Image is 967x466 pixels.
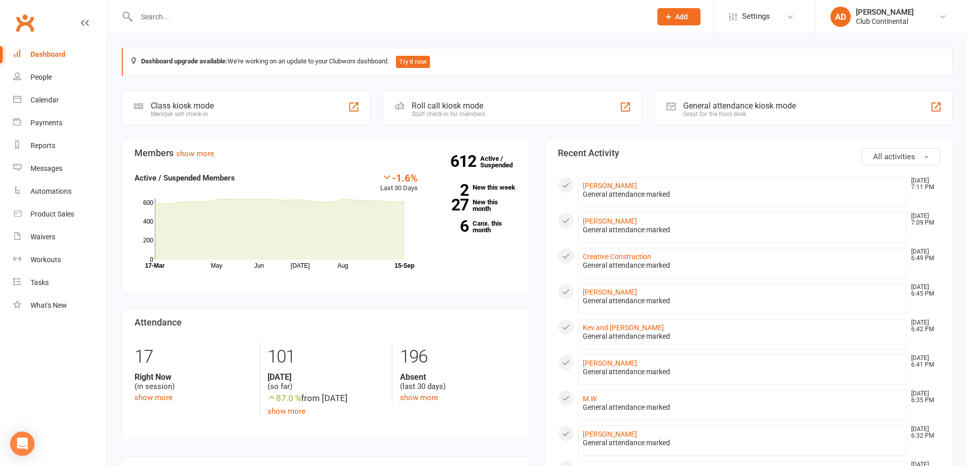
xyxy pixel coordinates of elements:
div: General attendance marked [583,190,903,199]
div: Product Sales [30,210,74,218]
strong: 612 [450,154,480,169]
a: [PERSON_NAME] [583,430,637,438]
time: [DATE] 6:49 PM [906,248,940,262]
div: General attendance marked [583,261,903,270]
a: Kev and [PERSON_NAME] [583,324,664,332]
a: show more [400,393,438,402]
a: Automations [13,180,107,203]
div: Calendar [30,96,59,104]
div: Class kiosk mode [151,101,214,111]
div: Payments [30,119,62,127]
a: show more [135,393,173,402]
strong: [DATE] [268,372,384,382]
strong: Dashboard upgrade available: [141,57,227,65]
div: Dashboard [30,50,65,58]
div: People [30,73,52,81]
div: Club Continental [856,17,914,26]
strong: 27 [433,197,469,212]
a: [PERSON_NAME] [583,217,637,225]
div: [PERSON_NAME] [856,8,914,17]
div: General attendance marked [583,332,903,341]
div: 17 [135,342,252,372]
a: People [13,66,107,89]
div: 196 [400,342,517,372]
input: Search... [134,10,644,24]
div: Messages [30,164,62,172]
strong: Absent [400,372,517,382]
a: Reports [13,134,107,157]
button: All activities [861,148,940,165]
h3: Attendance [135,317,517,328]
strong: Right Now [135,372,252,382]
time: [DATE] 6:41 PM [906,355,940,368]
span: All activities [873,152,915,161]
div: Member self check-in [151,111,214,118]
div: Workouts [30,256,61,264]
a: [PERSON_NAME] [583,182,637,190]
div: General attendance marked [583,297,903,305]
div: What's New [30,301,67,309]
a: Payments [13,112,107,134]
a: Messages [13,157,107,180]
div: (so far) [268,372,384,391]
a: show more [176,149,214,158]
a: [PERSON_NAME] [583,288,637,296]
strong: 2 [433,183,469,198]
time: [DATE] 7:09 PM [906,213,940,226]
a: 6Canx. this month [433,220,517,233]
div: -1.6% [380,172,418,183]
div: Open Intercom Messenger [10,432,35,456]
a: Dashboard [13,43,107,66]
span: Settings [742,5,770,28]
div: General attendance marked [583,439,903,447]
a: show more [268,407,306,416]
div: Automations [30,187,72,195]
strong: 6 [433,219,469,234]
div: Last 30 Days [380,172,418,194]
a: Tasks [13,271,107,294]
a: 27New this month [433,199,517,212]
div: We're working on an update to your Clubworx dashboard. [122,48,953,76]
a: Workouts [13,248,107,271]
div: Great for the front desk [683,111,796,118]
time: [DATE] 6:35 PM [906,390,940,404]
time: [DATE] 6:42 PM [906,319,940,333]
div: Waivers [30,233,55,241]
a: Calendar [13,89,107,112]
div: General attendance marked [583,226,903,234]
time: [DATE] 7:11 PM [906,177,940,191]
a: Product Sales [13,203,107,226]
button: Try it now [396,56,430,68]
strong: Active / Suspended Members [135,173,235,183]
div: General attendance marked [583,368,903,376]
h3: Recent Activity [558,148,941,158]
a: 612Active / Suspended [480,148,525,176]
a: Creative Construction [583,253,651,261]
time: [DATE] 6:45 PM [906,284,940,297]
div: (last 30 days) [400,372,517,391]
a: 2New this week [433,184,517,191]
a: M W [583,395,596,403]
a: Clubworx [12,10,38,35]
time: [DATE] 6:32 PM [906,426,940,439]
div: Staff check-in for members [412,111,485,118]
a: What's New [13,294,107,317]
h3: Members [135,148,517,158]
a: Waivers [13,226,107,248]
div: Roll call kiosk mode [412,101,485,111]
div: Reports [30,141,55,150]
button: Add [657,8,701,25]
div: (in session) [135,372,252,391]
div: Tasks [30,278,49,286]
div: from [DATE] [268,391,384,405]
div: 101 [268,342,384,372]
span: Add [675,13,688,21]
div: General attendance kiosk mode [683,101,796,111]
span: 87.0 % [268,393,301,403]
div: AD [830,7,851,27]
a: [PERSON_NAME] [583,359,637,367]
div: General attendance marked [583,403,903,412]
